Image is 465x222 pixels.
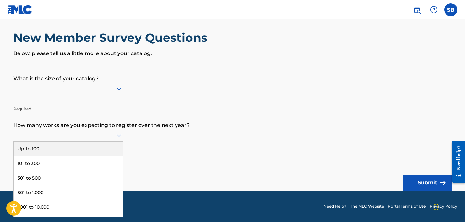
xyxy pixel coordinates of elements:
[8,203,28,210] img: logo
[14,142,123,156] div: Up to 100
[350,204,384,209] a: The MLC Website
[13,112,452,129] p: How many works are you expecting to register over the next year?
[14,171,123,185] div: 301 to 500
[13,96,123,112] p: Required
[444,3,457,16] div: User Menu
[13,30,211,45] h2: New Member Survey Questions
[388,204,426,209] a: Portal Terms of Use
[433,191,465,222] iframe: Chat Widget
[434,197,438,217] div: Drag
[403,175,452,191] button: Submit
[439,179,447,187] img: f7272a7cc735f4ea7f67.svg
[430,204,457,209] a: Privacy Policy
[324,204,346,209] a: Need Help?
[413,6,421,14] img: search
[430,6,438,14] img: help
[14,200,123,215] div: 1,001 to 10,000
[14,185,123,200] div: 501 to 1,000
[410,3,423,16] a: Public Search
[13,65,452,83] p: What is the size of your catalog?
[447,136,465,188] iframe: Resource Center
[427,3,440,16] div: Help
[13,50,452,57] p: Below, please tell us a little more about your catalog.
[14,156,123,171] div: 101 to 300
[8,5,33,14] img: MLC Logo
